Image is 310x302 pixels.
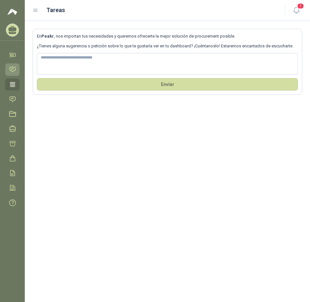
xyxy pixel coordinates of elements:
[290,5,302,16] button: 1
[37,43,298,49] p: ¿Tienes alguna sugerencia o petición sobre lo que te gustaría ver en tu dashboard? ¡Cuéntanoslo! ...
[37,78,298,91] button: Envíar
[8,8,17,16] img: Logo peakr
[297,3,304,9] span: 1
[37,33,298,40] p: En , nos importan tus necesidades y queremos ofrecerte la mejor solución de procurement posible.
[46,6,65,15] h1: Tareas
[41,34,54,39] b: Peakr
